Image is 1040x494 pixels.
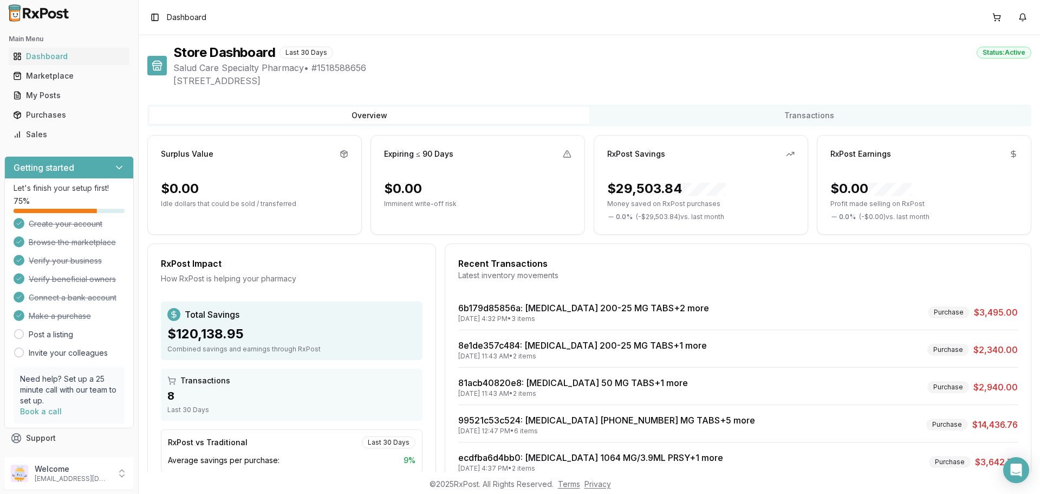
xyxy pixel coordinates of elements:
h2: Main Menu [9,35,129,43]
h3: Getting started [14,161,74,174]
div: [DATE] 12:47 PM • 6 items [458,427,755,435]
div: Open Intercom Messenger [1003,457,1029,483]
span: ( - $29,503.84 ) vs. last month [636,213,724,221]
div: Purchase [929,456,971,468]
a: Book a call [20,407,62,416]
a: 6b179d85856a: [MEDICAL_DATA] 200-25 MG TABS+2 more [458,303,709,313]
div: Latest inventory movements [458,270,1018,281]
span: $3,642.76 [975,455,1018,469]
div: $0.00 [161,180,199,197]
button: Support [4,428,134,448]
a: 81acb40820e8: [MEDICAL_DATA] 50 MG TABS+1 more [458,377,688,388]
a: My Posts [9,86,129,105]
div: Combined savings and earnings through RxPost [167,345,416,354]
button: Purchases [4,106,134,124]
span: Connect a bank account [29,292,116,303]
div: Last 30 Days [279,47,333,59]
div: Purchases [13,110,125,120]
div: My Posts [13,90,125,101]
button: Sales [4,126,134,143]
div: Purchase [926,419,968,431]
span: Dashboard [167,12,206,23]
span: 0.0 % [839,213,856,221]
div: RxPost Earnings [830,149,891,159]
a: Terms [558,479,580,489]
p: Let's finish your setup first! [14,183,125,194]
button: Marketplace [4,67,134,85]
p: Welcome [35,464,110,474]
a: Post a listing [29,329,73,340]
a: Purchases [9,105,129,125]
a: ecdfba6d4bb0: [MEDICAL_DATA] 1064 MG/3.9ML PRSY+1 more [458,452,723,463]
span: $14,436.76 [972,418,1018,431]
button: Overview [149,107,589,124]
span: 0.0 % [616,213,633,221]
div: RxPost Impact [161,257,422,270]
p: Need help? Set up a 25 minute call with our team to set up. [20,374,118,406]
span: Total Savings [185,308,239,321]
p: Profit made selling on RxPost [830,200,1018,208]
span: Verify beneficial owners [29,274,116,285]
div: [DATE] 4:37 PM • 2 items [458,464,723,473]
span: Make a purchase [29,311,91,322]
div: Expiring ≤ 90 Days [384,149,453,159]
h1: Store Dashboard [173,44,275,61]
nav: breadcrumb [167,12,206,23]
div: Last 30 Days [167,406,416,414]
div: [DATE] 11:43 AM • 2 items [458,389,688,398]
a: Sales [9,125,129,144]
div: How RxPost is helping your pharmacy [161,273,422,284]
div: $0.00 [830,180,912,197]
button: My Posts [4,87,134,104]
span: ( - $0.00 ) vs. last month [859,213,929,221]
a: Invite your colleagues [29,348,108,358]
img: User avatar [11,465,28,482]
div: Marketplace [13,70,125,81]
div: [DATE] 4:32 PM • 3 items [458,315,709,323]
div: 8 [167,388,416,403]
div: Sales [13,129,125,140]
div: Purchase [928,306,970,318]
span: $2,940.00 [973,381,1018,394]
div: $0.00 [384,180,422,197]
a: 8e1de357c484: [MEDICAL_DATA] 200-25 MG TABS+1 more [458,340,707,351]
span: Average savings per purchase: [168,455,279,466]
span: Transactions [180,375,230,386]
a: Dashboard [9,47,129,66]
div: Purchase [927,344,969,356]
div: Last 30 Days [362,437,415,448]
p: Imminent write-off risk [384,200,571,208]
button: Transactions [589,107,1029,124]
span: [STREET_ADDRESS] [173,74,1031,87]
span: Verify your business [29,255,102,266]
a: Privacy [584,479,611,489]
span: Feedback [26,452,63,463]
div: Purchase [927,381,969,393]
button: Feedback [4,448,134,467]
span: 75 % [14,196,30,207]
div: $120,138.95 [167,325,416,343]
span: $3,495.00 [974,306,1018,319]
p: Idle dollars that could be sold / transferred [161,200,348,208]
div: RxPost vs Traditional [168,437,248,448]
div: Status: Active [977,47,1031,59]
span: Salud Care Specialty Pharmacy • # 1518588656 [173,61,1031,74]
div: Dashboard [13,51,125,62]
button: Dashboard [4,48,134,65]
div: Recent Transactions [458,257,1018,270]
a: 99521c53c524: [MEDICAL_DATA] [PHONE_NUMBER] MG TABS+5 more [458,415,755,426]
div: [DATE] 11:43 AM • 2 items [458,352,707,361]
div: Surplus Value [161,149,213,159]
p: Money saved on RxPost purchases [607,200,795,208]
img: RxPost Logo [4,4,74,22]
span: $2,340.00 [973,343,1018,356]
span: Create your account [29,219,102,229]
span: Browse the marketplace [29,237,116,248]
span: 9 % [404,455,415,466]
a: Marketplace [9,66,129,86]
div: RxPost Savings [607,149,665,159]
p: [EMAIL_ADDRESS][DOMAIN_NAME] [35,474,110,483]
div: $29,503.84 [607,180,726,197]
